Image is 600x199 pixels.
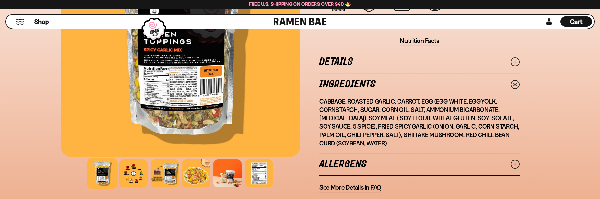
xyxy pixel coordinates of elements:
[400,37,439,45] span: Nutrition Facts
[570,18,583,25] span: Cart
[16,19,25,25] button: Mobile Menu Trigger
[400,37,439,45] button: Nutrition Facts
[319,51,520,73] a: Details
[560,15,592,29] a: Cart
[319,153,520,175] a: Allergens
[319,184,381,192] a: See More Details in FAQ
[319,73,520,95] a: Ingredients
[249,1,351,7] span: Free U.S. Shipping on Orders over $40 🍜
[319,97,520,148] p: Cabbage, Roasted Garlic, Carrot, Egg (Egg White, Egg Yolk, Cornstarch, Sugar, Corn Oil, Salt, Amm...
[34,16,49,27] a: Shop
[34,17,49,26] span: Shop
